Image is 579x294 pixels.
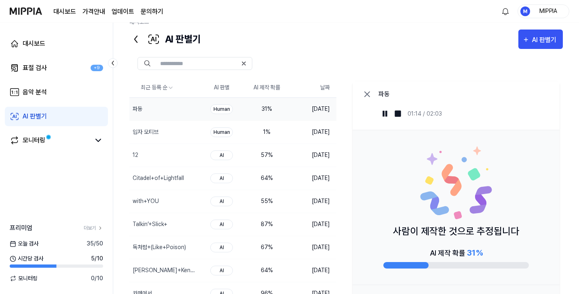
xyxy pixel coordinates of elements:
td: [DATE] [289,167,336,190]
div: 파동 [378,89,442,99]
div: 01:14 / 02:03 [408,110,442,118]
div: 67 % [251,243,283,252]
div: AI 판별기 [23,112,47,121]
td: [DATE] [289,144,336,167]
span: 오늘 검사 [10,239,38,248]
img: 알림 [501,6,510,16]
th: AI 판별 [199,78,244,97]
span: 35 / 50 [87,239,103,248]
img: Human [420,146,492,219]
a: 더보기 [84,224,103,232]
td: [DATE] [289,121,336,144]
th: AI 제작 확률 [244,78,289,97]
button: profileMIPPIA [518,4,569,18]
img: Search [144,60,150,67]
td: [DATE] [289,190,336,213]
div: 음악 분석 [23,87,47,97]
div: with+YOU [133,197,159,205]
a: 대시보드 [53,7,76,17]
div: AI 판별기 [532,35,559,45]
td: [DATE] [289,259,336,282]
div: 64 % [251,266,283,275]
div: 대시보드 [23,39,45,49]
th: 날짜 [289,78,336,97]
span: 프리미엄 [10,223,32,233]
div: AI [210,150,233,160]
span: 5 / 10 [91,254,103,263]
div: 1 % [251,128,283,136]
div: AI [210,220,233,229]
div: Citadel+of+Lightfall [133,174,184,182]
td: [DATE] [289,236,336,259]
div: Talkin’+Slick+ [133,220,167,228]
span: 31 % [467,248,483,258]
div: 12 [133,151,138,159]
a: AI 판별기 [5,107,108,126]
a: 음악 분석 [5,82,108,102]
div: 파동 [133,105,142,113]
div: 55 % [251,197,283,205]
div: AI [210,173,233,183]
button: AI 판별기 [518,30,563,49]
a: 대시보드 [5,34,108,53]
a: 업데이트 [112,7,134,17]
a: 모니터링 [10,135,90,145]
img: stop [394,110,402,118]
div: 입자 모티브 [133,128,158,136]
div: 모니터링 [23,135,45,145]
div: 57 % [251,151,283,159]
span: 0 / 10 [91,274,103,283]
div: [PERSON_NAME]+Kennedy+ [133,266,197,275]
div: AI 판별기 [129,30,201,49]
p: 사람이 제작한 것으로 추정됩니다 [393,224,519,239]
div: 64 % [251,174,283,182]
div: 31 % [251,105,283,113]
img: profile [520,6,530,16]
img: pause [381,110,389,118]
div: Human [210,127,233,137]
div: +9 [91,65,103,72]
div: AI [210,243,233,252]
div: 87 % [251,220,283,228]
div: AI [210,266,233,275]
td: [DATE] [289,213,336,236]
div: MIPPIA [533,6,564,15]
span: 시간당 검사 [10,254,43,263]
div: 독처럼+(Like+Poison) [133,243,186,252]
td: [DATE] [289,97,336,121]
a: 문의하기 [141,7,163,17]
span: 모니터링 [10,274,38,283]
button: 가격안내 [82,7,105,17]
a: 표절 검사+9 [5,58,108,78]
div: 표절 검사 [23,63,47,73]
div: Human [210,104,233,114]
div: AI 제작 확률 [430,247,483,259]
div: AI [210,197,233,206]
